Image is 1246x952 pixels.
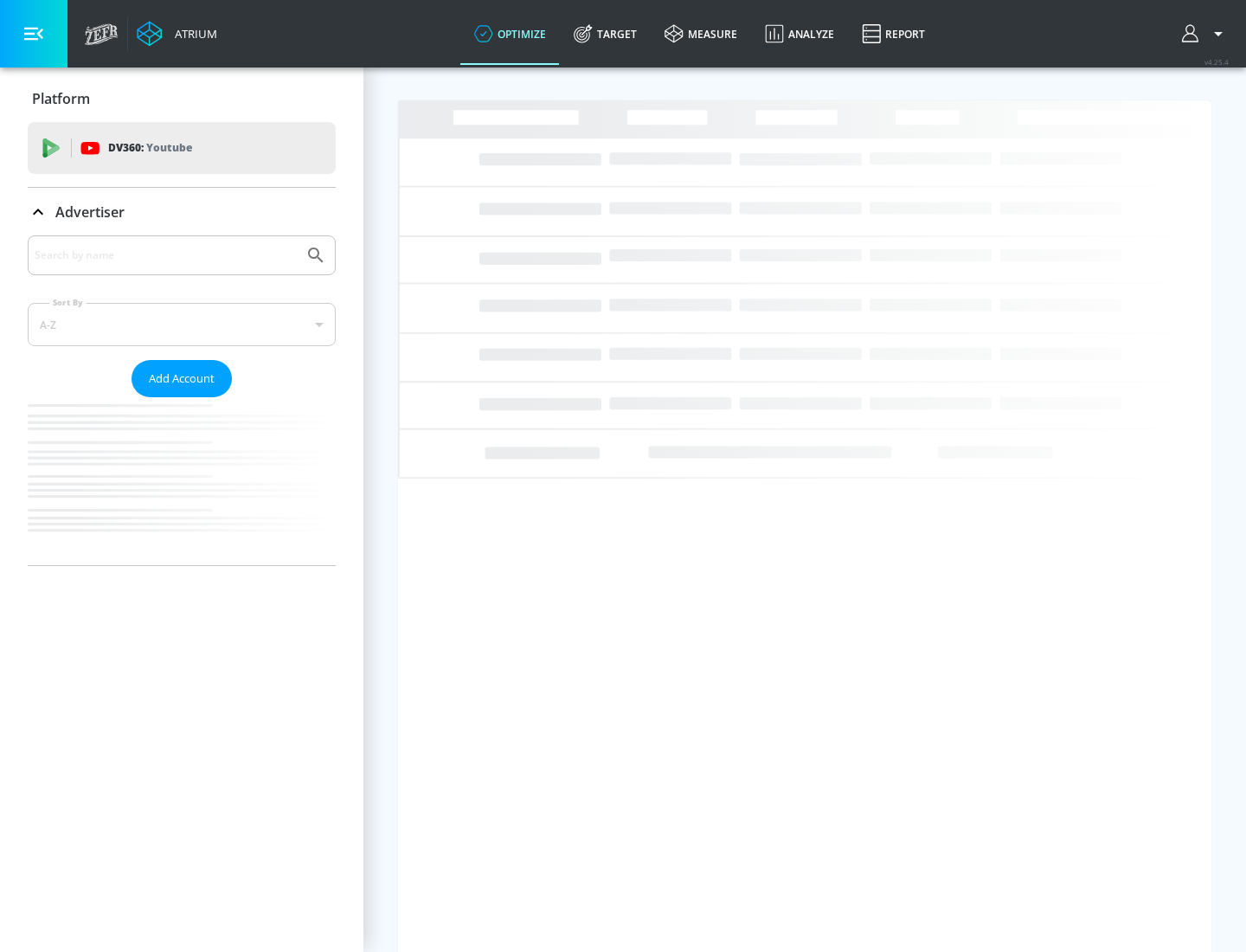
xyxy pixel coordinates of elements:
[137,21,217,47] a: Atrium
[28,122,336,174] div: DV360: Youtube
[28,303,336,346] div: A-Z
[108,138,192,158] p: DV360:
[146,138,192,157] p: Youtube
[28,74,336,123] div: Platform
[35,244,297,267] input: Search by name
[651,3,751,65] a: measure
[28,235,336,565] div: Advertiser
[32,89,90,108] p: Platform
[460,3,560,65] a: optimize
[751,3,848,65] a: Analyze
[55,203,125,222] p: Advertiser
[28,397,336,565] nav: list of Advertiser
[1204,57,1229,67] span: v 4.25.4
[132,360,232,397] button: Add Account
[848,3,939,65] a: Report
[149,369,215,389] span: Add Account
[560,3,651,65] a: Target
[49,297,87,308] label: Sort By
[168,26,217,42] div: Atrium
[28,188,336,236] div: Advertiser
